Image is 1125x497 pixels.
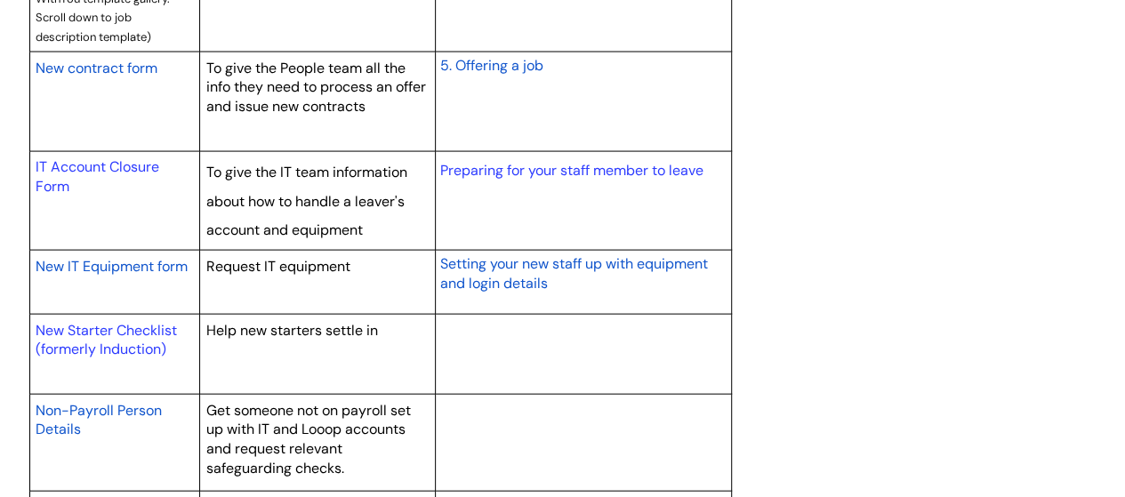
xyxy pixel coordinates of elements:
span: Setting your new staff up with equipment and login details [439,254,707,293]
span: Help new starters settle in [206,321,378,340]
a: New IT Equipment form [36,255,188,277]
a: Preparing for your staff member to leave [439,161,703,180]
span: New contract form [36,59,157,77]
a: Non-Payroll Person Details [36,399,162,440]
a: New contract form [36,57,157,78]
span: New IT Equipment form [36,257,188,276]
span: To give the People team all the info they need to process an offer and issue new contracts [206,59,426,116]
a: IT Account Closure Form [36,157,159,196]
span: Non-Payroll Person Details [36,401,162,439]
a: 5. Offering a job [439,54,542,76]
a: New Starter Checklist (formerly Induction) [36,321,177,359]
span: To give the IT team information about how to handle a leaver's account and equipment [206,163,407,239]
span: Request IT equipment [206,257,350,276]
span: Get someone not on payroll set up with IT and Looop accounts and request relevant safeguarding ch... [206,401,411,477]
a: Setting your new staff up with equipment and login details [439,253,707,293]
span: 5. Offering a job [439,56,542,75]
